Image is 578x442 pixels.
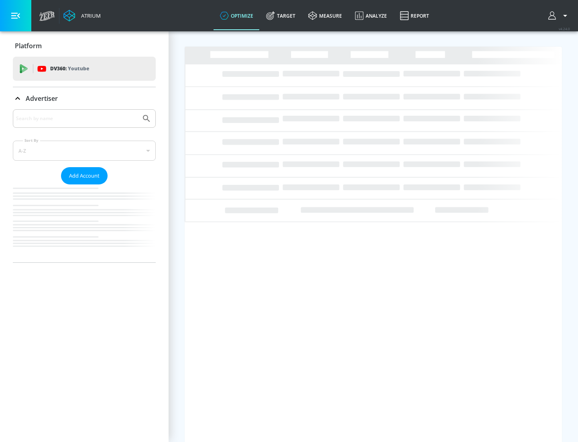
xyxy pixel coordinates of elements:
[260,1,302,30] a: Target
[13,35,156,57] div: Platform
[13,57,156,81] div: DV360: Youtube
[63,10,101,22] a: Atrium
[68,64,89,73] p: Youtube
[348,1,393,30] a: Analyze
[23,138,40,143] label: Sort By
[78,12,101,19] div: Atrium
[559,27,570,31] span: v 4.24.0
[50,64,89,73] p: DV360:
[26,94,58,103] p: Advertiser
[13,109,156,262] div: Advertiser
[13,184,156,262] nav: list of Advertiser
[393,1,436,30] a: Report
[13,87,156,110] div: Advertiser
[16,113,138,124] input: Search by name
[302,1,348,30] a: measure
[13,141,156,161] div: A-Z
[15,41,42,50] p: Platform
[214,1,260,30] a: optimize
[69,171,100,180] span: Add Account
[61,167,108,184] button: Add Account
